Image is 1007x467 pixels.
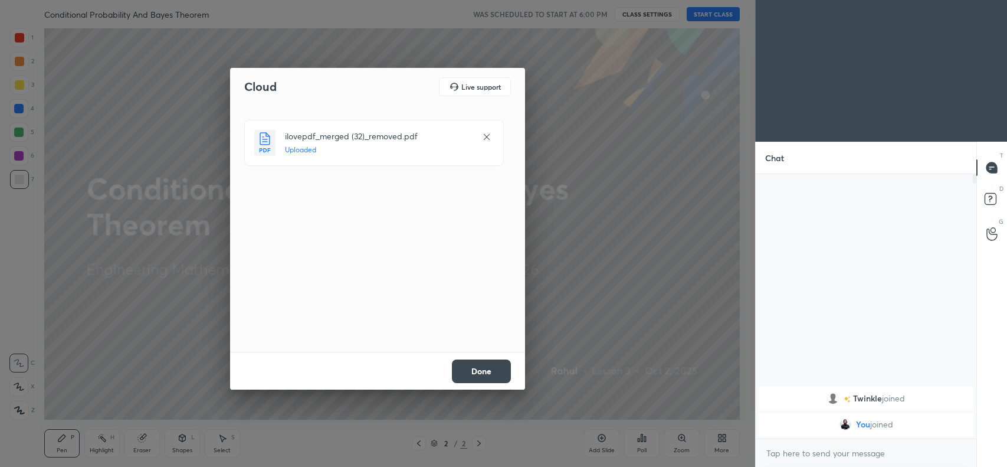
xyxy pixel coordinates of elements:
[999,217,1003,226] p: G
[1000,151,1003,160] p: T
[839,419,851,430] img: e00dc300a4f7444a955e410797683dbd.jpg
[452,360,511,383] button: Done
[461,83,501,90] h5: Live support
[999,184,1003,193] p: D
[285,145,470,155] h5: Uploaded
[853,394,882,403] span: Twinkle
[756,142,793,174] p: Chat
[285,130,470,142] h4: ilovepdf_merged (32)_removed.pdf
[856,420,870,429] span: You
[844,396,851,403] img: no-rating-badge.077c3623.svg
[882,394,905,403] span: joined
[756,384,976,439] div: grid
[827,393,839,404] img: default.png
[870,420,893,429] span: joined
[244,79,277,94] h2: Cloud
